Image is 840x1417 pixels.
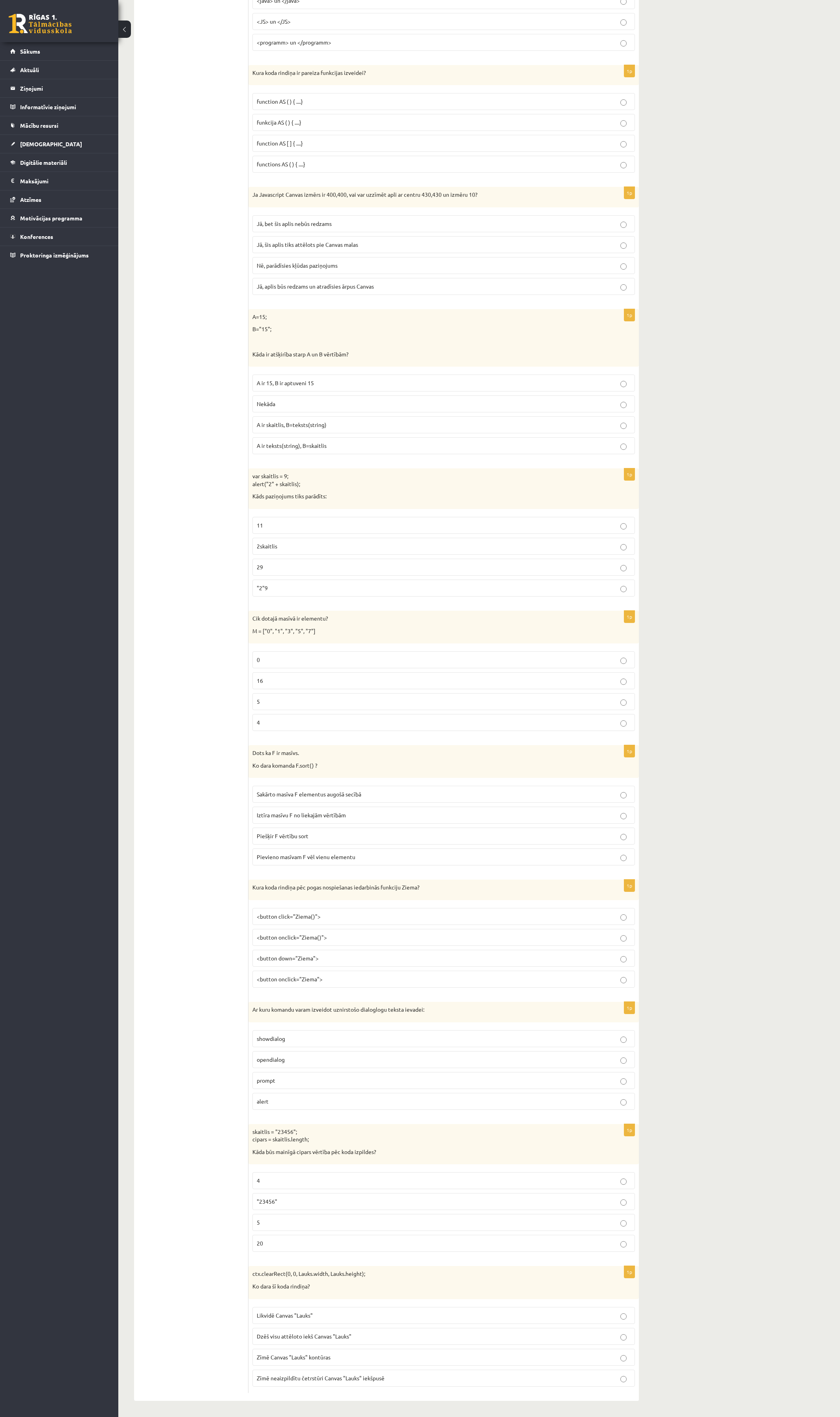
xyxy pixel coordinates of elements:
input: A ir 15, B ir aptuveni 15 [620,381,627,387]
span: Mācību resursi [20,122,58,129]
span: Aktuāli [20,66,39,73]
p: 1p [624,65,635,77]
span: 11 [257,522,263,529]
a: Proktoringa izmēģinājums [10,246,108,264]
a: Atzīmes [10,190,108,209]
input: 20 [620,1241,627,1247]
a: [DEMOGRAPHIC_DATA] [10,135,108,153]
input: prompt [620,1078,627,1085]
input: Sakārto masīva F elementus augošā secībā [620,792,627,798]
p: A=15; [252,313,595,321]
span: Nē, parādīsies kļūdas paziņojums [257,262,338,269]
span: Atzīmes [20,196,41,203]
span: 5 [257,698,260,705]
legend: Informatīvie ziņojumi [20,98,108,116]
span: Proktoringa izmēģinājums [20,252,89,259]
span: "23456" [257,1198,277,1205]
p: Ko dara šī koda rindiņa? [252,1283,595,1290]
p: 1p [624,1266,635,1278]
span: [DEMOGRAPHIC_DATA] [20,140,82,147]
span: A ir 15, B ir aptuveni 15 [257,379,314,386]
span: <button onclick="Ziema"> [257,975,323,983]
input: "2"9 [620,586,627,592]
span: A ir teksts(string), B=skaitlis [257,442,327,449]
a: Maksājumi [10,172,108,190]
input: "23456" [620,1199,627,1206]
span: Digitālie materiāli [20,159,67,166]
input: Zīmē neaizpildītu četrstūri Canvas "Lauks" iekšpusē [620,1376,627,1382]
a: Digitālie materiāli [10,153,108,172]
input: functions AS ( ) { ....} [620,162,627,168]
input: A ir teksts(string), B=skaitlis [620,444,627,450]
input: showdialog [620,1037,627,1043]
p: 1p [624,745,635,757]
a: Ziņojumi [10,79,108,97]
p: Cik dotajā masīvā ir elementu? [252,615,595,623]
span: 2skaitlis [257,543,277,550]
span: Zīmē Canvas "Lauks" kontūras [257,1354,330,1361]
input: Jā, bet šis aplis nebūs redzams [620,222,627,228]
a: Motivācijas programma [10,209,108,227]
span: 5 [257,1219,260,1226]
input: <button onclick="Ziema()"> [620,935,627,942]
p: B="15"; [252,325,595,333]
span: Sakārto masīva F elementus augošā secībā [257,791,361,798]
span: 29 [257,563,263,571]
input: Piešķir F vērtību sort [620,834,627,840]
p: 1p [624,610,635,623]
input: <button down="Ziema"> [620,956,627,962]
p: 1p [624,468,635,481]
input: 5 [620,699,627,706]
p: 1p [624,1124,635,1136]
input: <button onclick="Ziema"> [620,977,627,983]
legend: Ziņojumi [20,79,108,97]
span: 20 [257,1240,263,1247]
p: Ko dara komanda F.sort() ? [252,762,595,770]
input: <JS> un </JS> [620,19,627,26]
span: <JS> un </JS> [257,18,291,25]
span: prompt [257,1077,275,1084]
p: Kāds paziņojums tiks parādīts: [252,492,595,500]
input: 2skaitlis [620,544,627,550]
span: Zīmē neaizpildītu četrstūri Canvas "Lauks" iekšpusē [257,1374,385,1382]
legend: Maksājumi [20,172,108,190]
a: Sākums [10,42,108,60]
p: M = ["0", "1", "3", "5", "7"] [252,627,595,635]
input: function AS [ ] { ....} [620,141,627,147]
input: A ir skaitlis, B=teksts(string) [620,423,627,429]
input: 0 [620,658,627,664]
span: <programm> un </programm> [257,39,331,46]
input: alert [620,1099,627,1106]
span: Dzēš visu attēloto iekš Canvas "Lauks" [257,1333,351,1340]
span: Piešķir F vērtību sort [257,832,308,839]
p: Ar kuru komandu varam izveidot uznirstošo dialoglogu teksta ievadei: [252,1006,595,1014]
p: Dots ka F ir masīvs. [252,749,595,757]
input: 16 [620,679,627,685]
span: funkcija AS ( ) { ....} [257,119,301,126]
p: 1p [624,879,635,892]
span: functions AS ( ) { ....} [257,160,305,168]
span: 0 [257,656,260,663]
input: 11 [620,523,627,530]
p: var skaitlis = 9; alert("2" + skaitlis); [252,472,595,488]
span: 4 [257,719,260,726]
p: Kāda ir atšķirība starp A un B vērtībām? [252,351,595,358]
p: ctx.clearRect(0, 0, Lauks.width, Lauks.height); [252,1270,595,1278]
span: Likvidē Canvas "Lauks" [257,1312,313,1319]
input: Dzēš visu attēloto iekš Canvas "Lauks" [620,1334,627,1341]
p: 1p [624,309,635,321]
p: Ja Javascript Canvas izmērs ir 400,400, vai var uzzīmēt apli ar centru 430,430 un izmēru 10? [252,191,595,199]
span: Pievieno masīvam F vēl vienu elementu [257,853,355,860]
p: Kura koda rindiņa pēc pogas nospiešanas iedarbinās funkciju Ziema? [252,884,595,891]
span: A ir skaitlis, B=teksts(string) [257,421,327,428]
span: Konferences [20,233,53,240]
span: 16 [257,677,263,684]
input: Zīmē Canvas "Lauks" kontūras [620,1355,627,1361]
input: Iztīra masīvu F no liekajām vērtībām [620,813,627,819]
span: alert [257,1098,269,1105]
span: <button onclick="Ziema()"> [257,934,327,941]
span: Motivācijas programma [20,214,82,222]
input: 29 [620,565,627,571]
span: Sākums [20,48,40,55]
p: Kāda būs mainīgā cipars vērtība pēc koda izpildes? [252,1148,595,1156]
